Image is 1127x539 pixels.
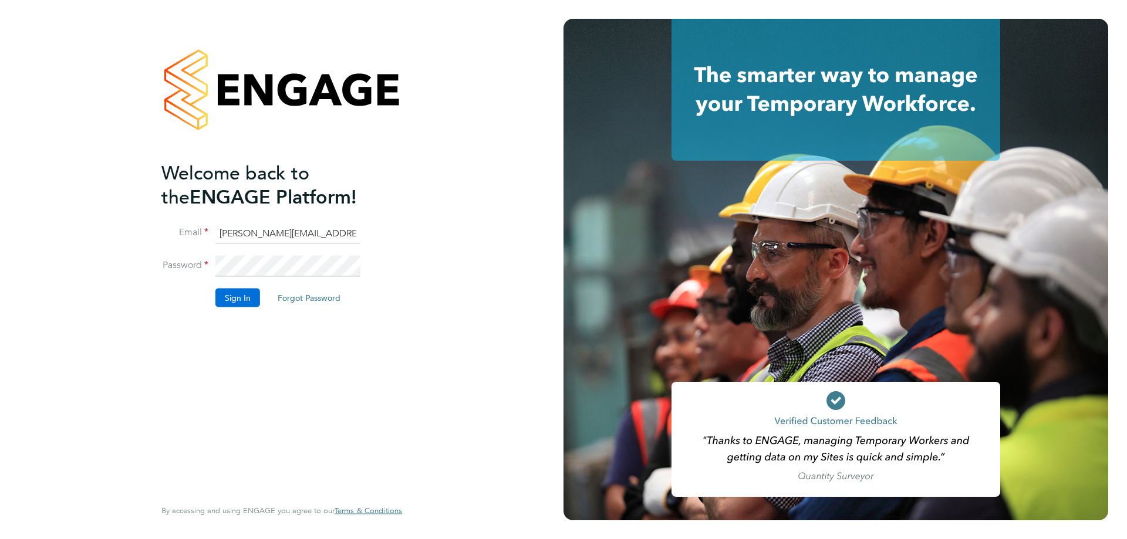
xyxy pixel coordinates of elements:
span: Terms & Conditions [335,506,402,516]
a: Terms & Conditions [335,506,402,516]
label: Email [161,226,208,239]
h2: ENGAGE Platform! [161,161,390,209]
input: Enter your work email... [215,223,360,244]
button: Forgot Password [268,288,350,307]
span: By accessing and using ENGAGE you agree to our [161,506,402,516]
span: Welcome back to the [161,161,309,208]
label: Password [161,259,208,272]
button: Sign In [215,288,260,307]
